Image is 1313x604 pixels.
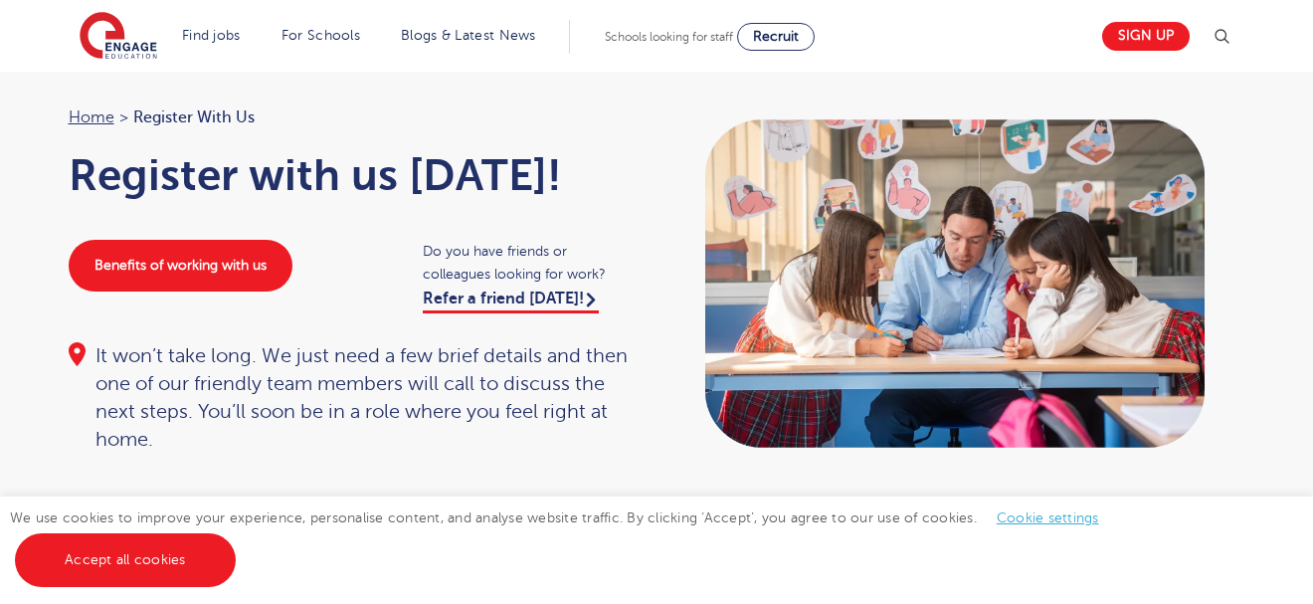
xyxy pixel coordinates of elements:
[605,30,733,44] span: Schools looking for staff
[423,240,637,286] span: Do you have friends or colleagues looking for work?
[80,12,157,62] img: Engage Education
[997,510,1099,525] a: Cookie settings
[10,510,1119,567] span: We use cookies to improve your experience, personalise content, and analyse website traffic. By c...
[1102,22,1190,51] a: Sign up
[423,290,599,313] a: Refer a friend [DATE]!
[69,342,638,454] div: It won’t take long. We just need a few brief details and then one of our friendly team members wi...
[281,28,360,43] a: For Schools
[69,150,638,200] h1: Register with us [DATE]!
[182,28,241,43] a: Find jobs
[15,533,236,587] a: Accept all cookies
[69,108,114,126] a: Home
[133,104,255,130] span: Register with us
[119,108,128,126] span: >
[69,240,292,292] a: Benefits of working with us
[69,104,638,130] nav: breadcrumb
[753,29,799,44] span: Recruit
[737,23,815,51] a: Recruit
[401,28,536,43] a: Blogs & Latest News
